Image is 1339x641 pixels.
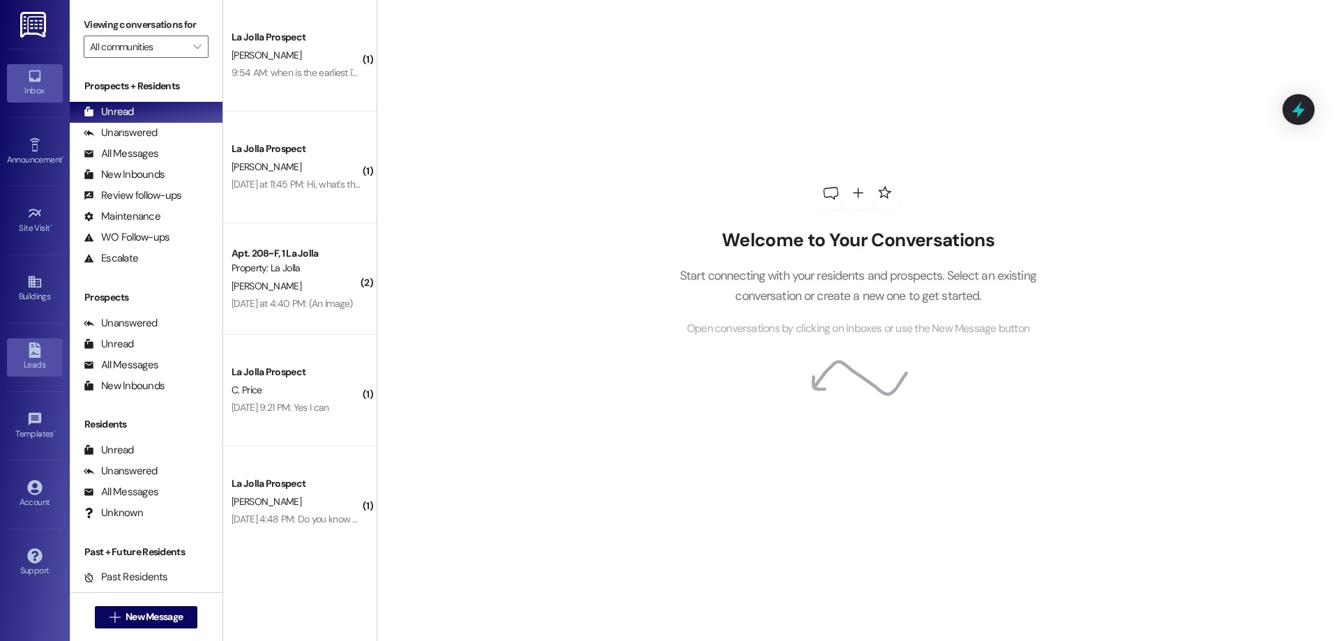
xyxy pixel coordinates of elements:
a: Account [7,476,63,513]
button: New Message [95,606,198,628]
span: [PERSON_NAME] [232,280,301,292]
a: Buildings [7,270,63,308]
div: Unanswered [84,126,158,140]
span: • [54,427,56,437]
span: New Message [126,610,183,624]
p: Start connecting with your residents and prospects. Select an existing conversation or create a n... [658,266,1057,306]
div: New Inbounds [84,379,165,393]
div: Prospects + Residents [70,79,222,93]
div: La Jolla Prospect [232,365,361,379]
i:  [193,41,201,52]
a: Inbox [7,64,63,102]
div: Past Residents [84,570,168,585]
div: Unknown [84,506,143,520]
div: Unread [84,337,134,352]
div: New Inbounds [84,167,165,182]
a: Leads [7,338,63,376]
div: All Messages [84,146,158,161]
span: C. Price [232,384,262,396]
span: Open conversations by clicking on inboxes or use the New Message button [687,320,1029,338]
span: [PERSON_NAME] [232,495,301,508]
a: Templates • [7,407,63,445]
div: La Jolla Prospect [232,476,361,491]
div: Residents [70,417,222,432]
div: Prospects [70,290,222,305]
div: [DATE] 4:48 PM: Do you know what [PERSON_NAME] I'd be assigned to? Which building, hour, ect [232,513,623,525]
span: • [62,153,64,163]
div: Maintenance [84,209,160,224]
div: All Messages [84,485,158,499]
div: Unanswered [84,316,158,331]
div: Past + Future Residents [70,545,222,559]
input: All communities [90,36,186,58]
div: Escalate [84,251,138,266]
div: [DATE] 9:21 PM: Yes I can [232,401,329,414]
div: La Jolla Prospect [232,142,361,156]
div: [DATE] at 11:45 PM: Hi, what's the mailing address for [GEOGRAPHIC_DATA]? Is it unique for every ... [232,178,891,190]
div: 9:54 AM: when is the earliest i'd be able to start moving in all my stuff? [232,66,513,79]
a: Site Visit • [7,202,63,239]
span: [PERSON_NAME] [232,160,301,173]
div: All Messages [84,358,158,372]
div: Apt. 208~F, 1 La Jolla [232,246,361,261]
div: Unread [84,443,134,458]
a: Support [7,544,63,582]
span: [PERSON_NAME] [232,49,301,61]
div: [DATE] at 4:40 PM: (An Image) [232,297,353,310]
div: La Jolla Prospect [232,30,361,45]
i:  [109,612,120,623]
span: • [50,221,52,231]
div: Property: La Jolla [232,261,361,276]
div: Unread [84,105,134,119]
img: ResiDesk Logo [20,12,49,38]
div: Review follow-ups [84,188,181,203]
div: Unanswered [84,464,158,478]
div: WO Follow-ups [84,230,169,245]
label: Viewing conversations for [84,14,209,36]
h2: Welcome to Your Conversations [658,229,1057,252]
